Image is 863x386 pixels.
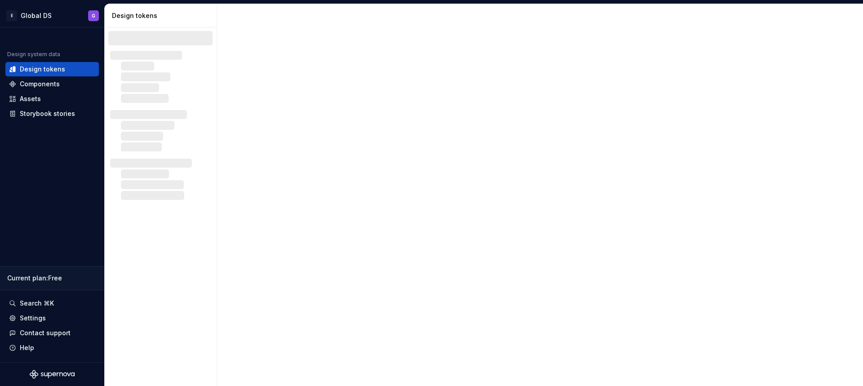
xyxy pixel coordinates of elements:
div: Search ⌘K [20,299,54,308]
div: E [6,10,17,21]
button: EGlobal DSG [2,6,102,25]
div: G [92,12,95,19]
a: Design tokens [5,62,99,76]
button: Help [5,341,99,355]
div: Help [20,343,34,352]
div: Design system data [7,51,60,58]
button: Search ⌘K [5,296,99,311]
div: Components [20,80,60,89]
div: Settings [20,314,46,323]
svg: Supernova Logo [30,370,75,379]
div: Storybook stories [20,109,75,118]
div: Design tokens [20,65,65,74]
div: Current plan : Free [7,274,97,283]
a: Components [5,77,99,91]
div: Design tokens [112,11,213,20]
div: Global DS [21,11,52,20]
a: Storybook stories [5,106,99,121]
a: Assets [5,92,99,106]
div: Assets [20,94,41,103]
button: Contact support [5,326,99,340]
div: Contact support [20,328,71,337]
a: Settings [5,311,99,325]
